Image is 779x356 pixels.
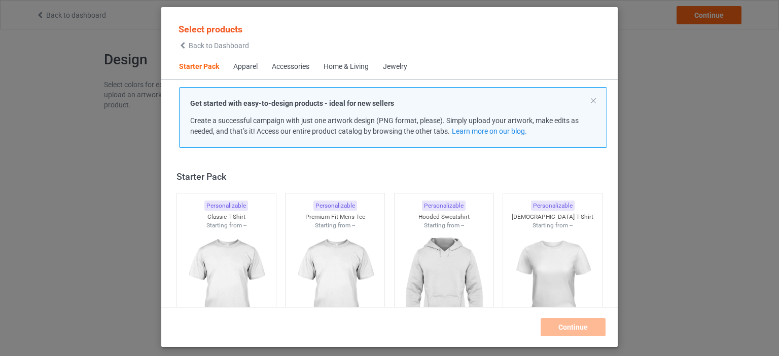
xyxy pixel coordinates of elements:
[272,62,309,72] div: Accessories
[181,230,272,343] img: regular.jpg
[399,230,489,343] img: regular.jpg
[395,221,493,230] div: Starting from --
[324,62,369,72] div: Home & Living
[204,201,248,211] div: Personalizable
[313,201,357,211] div: Personalizable
[176,171,607,182] div: Starter Pack
[531,201,575,211] div: Personalizable
[177,221,276,230] div: Starting from --
[395,213,493,221] div: Hooded Sweatshirt
[179,24,242,34] span: Select products
[290,230,380,343] img: regular.jpg
[190,99,394,107] strong: Get started with easy-to-design products - ideal for new sellers
[503,213,602,221] div: [DEMOGRAPHIC_DATA] T-Shirt
[286,213,384,221] div: Premium Fit Mens Tee
[503,221,602,230] div: Starting from --
[422,201,466,211] div: Personalizable
[190,116,579,135] span: Create a successful campaign with just one artwork design (PNG format, please). Simply upload you...
[172,55,226,79] span: Starter Pack
[189,42,249,50] span: Back to Dashboard
[233,62,258,72] div: Apparel
[452,127,527,135] a: Learn more on our blog.
[286,221,384,230] div: Starting from --
[177,213,276,221] div: Classic T-Shirt
[383,62,407,72] div: Jewelry
[507,230,598,343] img: regular.jpg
